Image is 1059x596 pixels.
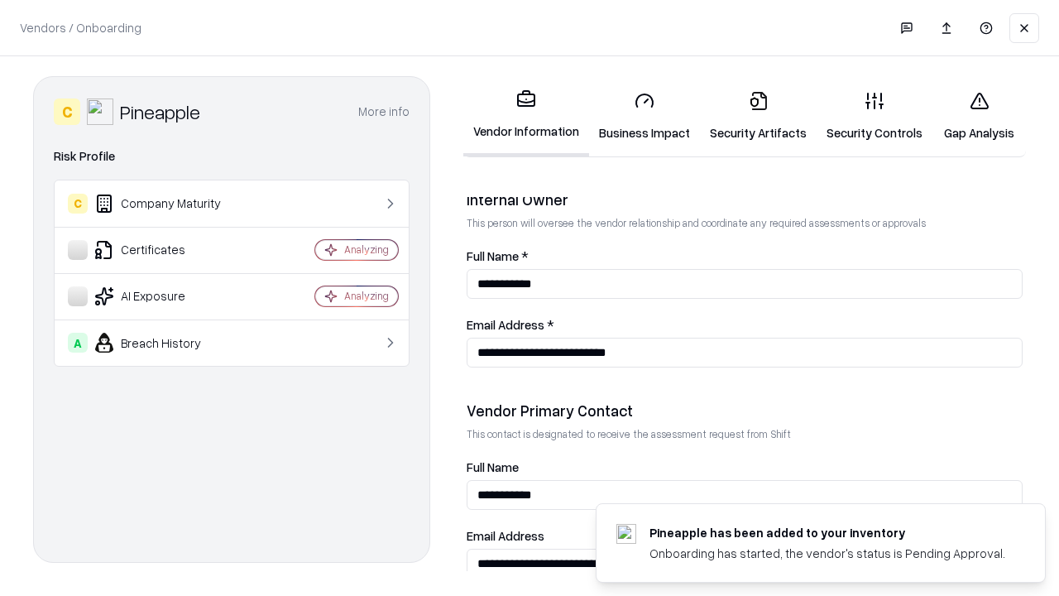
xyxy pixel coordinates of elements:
label: Full Name * [467,250,1023,262]
div: Internal Owner [467,190,1023,209]
div: Breach History [68,333,266,353]
label: Email Address [467,530,1023,542]
div: Analyzing [344,243,389,257]
div: Vendor Primary Contact [467,401,1023,421]
button: More info [358,97,410,127]
div: Risk Profile [54,147,410,166]
div: C [54,99,80,125]
a: Security Controls [817,78,932,155]
label: Full Name [467,461,1023,473]
div: Certificates [68,240,266,260]
div: Analyzing [344,289,389,303]
div: Pineapple has been added to your inventory [649,524,1005,541]
img: Pineapple [87,99,113,125]
div: Pineapple [120,99,200,125]
p: This contact is designated to receive the assessment request from Shift [467,427,1023,441]
div: Onboarding has started, the vendor's status is Pending Approval. [649,545,1005,562]
div: C [68,194,88,214]
div: Company Maturity [68,194,266,214]
p: Vendors / Onboarding [20,19,141,36]
div: AI Exposure [68,286,266,306]
a: Security Artifacts [700,78,817,155]
div: A [68,333,88,353]
p: This person will oversee the vendor relationship and coordinate any required assessments or appro... [467,216,1023,230]
a: Gap Analysis [932,78,1026,155]
a: Vendor Information [463,76,589,156]
a: Business Impact [589,78,700,155]
img: pineappleenergy.com [616,524,636,544]
label: Email Address * [467,319,1023,331]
